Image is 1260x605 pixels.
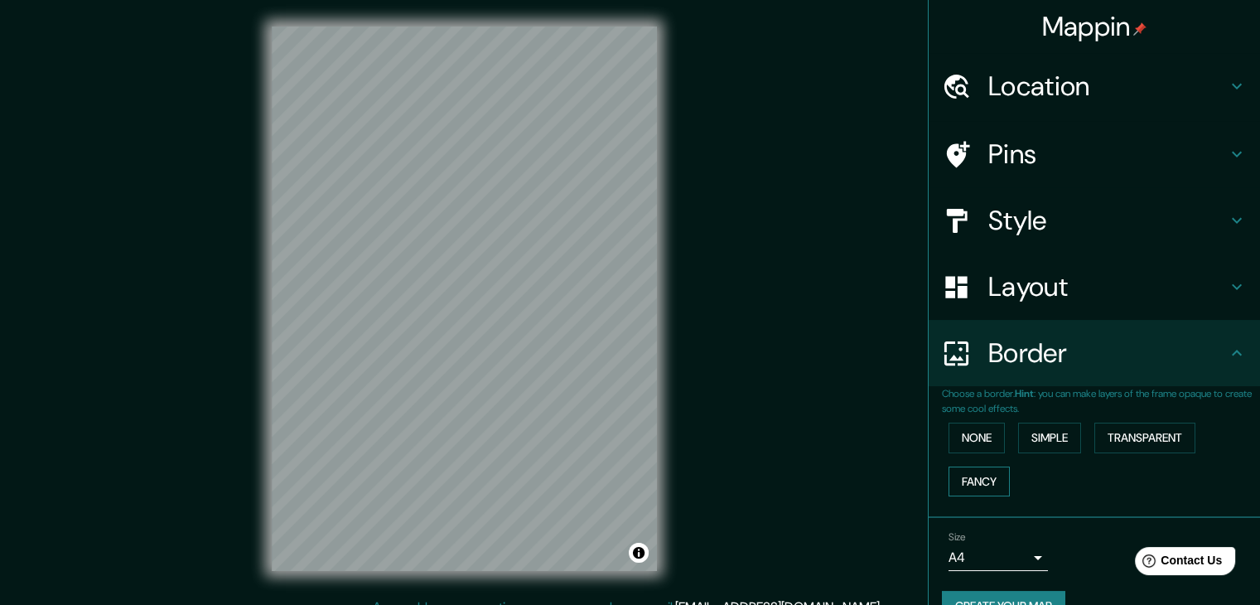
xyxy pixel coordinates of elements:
[988,138,1227,171] h4: Pins
[988,270,1227,303] h4: Layout
[988,204,1227,237] h4: Style
[942,386,1260,416] p: Choose a border. : you can make layers of the frame opaque to create some cool effects.
[988,70,1227,103] h4: Location
[929,187,1260,254] div: Style
[1015,387,1034,400] b: Hint
[1133,22,1147,36] img: pin-icon.png
[272,27,657,571] canvas: Map
[1113,540,1242,587] iframe: Help widget launcher
[988,336,1227,370] h4: Border
[949,423,1005,453] button: None
[929,53,1260,119] div: Location
[929,254,1260,320] div: Layout
[629,543,649,563] button: Toggle attribution
[949,544,1048,571] div: A4
[929,320,1260,386] div: Border
[949,467,1010,497] button: Fancy
[1094,423,1195,453] button: Transparent
[1042,10,1147,43] h4: Mappin
[929,121,1260,187] div: Pins
[1018,423,1081,453] button: Simple
[949,530,966,544] label: Size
